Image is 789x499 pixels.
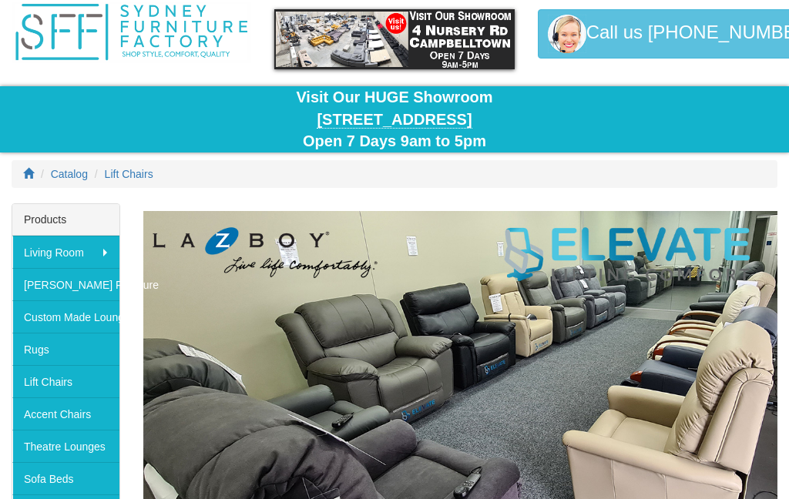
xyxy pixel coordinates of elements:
a: Accent Chairs [12,397,119,430]
a: [PERSON_NAME] Furniture [12,268,119,300]
div: Products [12,204,119,236]
a: Catalog [51,168,88,180]
a: Lift Chairs [105,168,153,180]
a: Custom Made Lounges [12,300,119,333]
img: showroom.gif [274,9,514,69]
a: Lift Chairs [12,365,119,397]
a: Rugs [12,333,119,365]
div: Visit Our HUGE Showroom Open 7 Days 9am to 5pm [12,86,777,152]
img: Sydney Furniture Factory [12,2,251,63]
a: Sofa Beds [12,462,119,494]
a: Living Room [12,236,119,268]
a: Theatre Lounges [12,430,119,462]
